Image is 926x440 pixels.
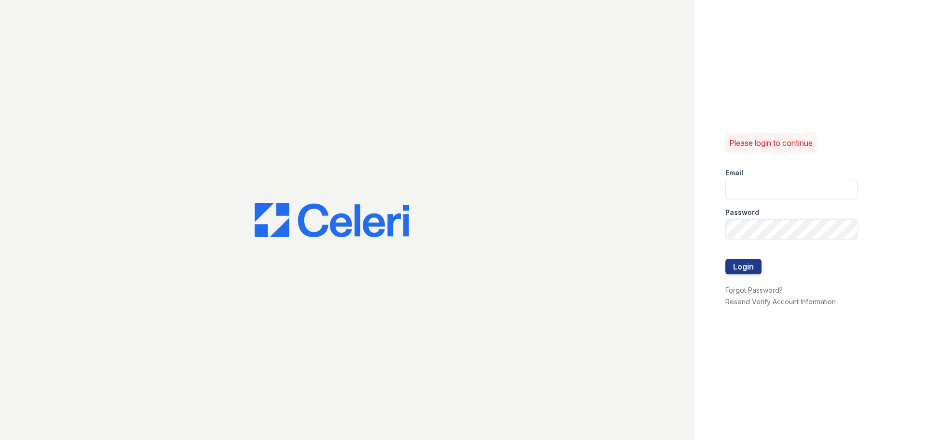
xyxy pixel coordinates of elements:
label: Email [725,168,743,178]
a: Resend Verify Account Information [725,298,836,306]
img: CE_Logo_Blue-a8612792a0a2168367f1c8372b55b34899dd931a85d93a1a3d3e32e68fde9ad4.png [255,203,409,238]
p: Please login to continue [729,137,813,149]
label: Password [725,208,759,217]
a: Forgot Password? [725,286,783,294]
button: Login [725,259,762,274]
